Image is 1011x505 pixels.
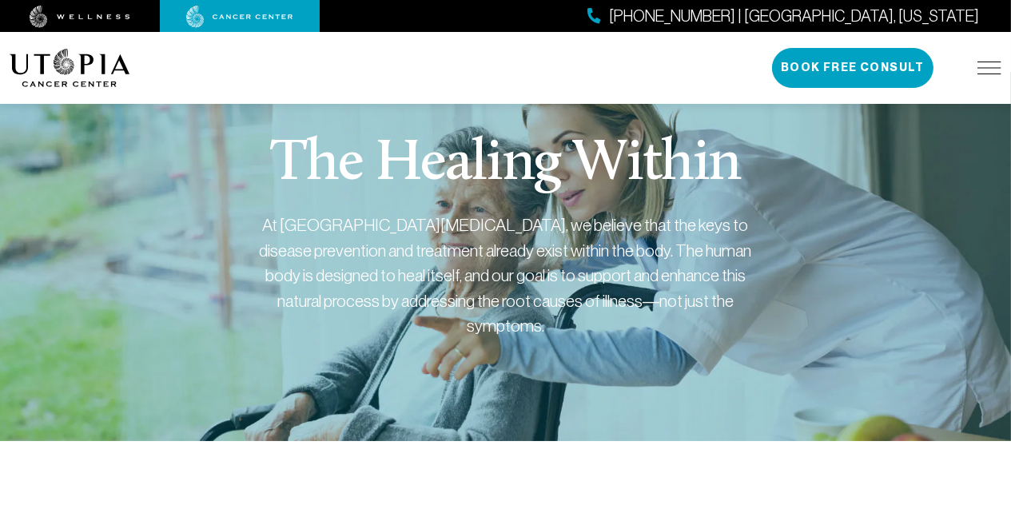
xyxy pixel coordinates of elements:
div: At [GEOGRAPHIC_DATA][MEDICAL_DATA], we believe that the keys to disease prevention and treatment ... [258,213,754,339]
img: icon-hamburger [977,62,1001,74]
img: cancer center [186,6,293,28]
button: Book Free Consult [772,48,933,88]
a: [PHONE_NUMBER] | [GEOGRAPHIC_DATA], [US_STATE] [587,5,979,28]
img: wellness [30,6,130,28]
h1: The Healing Within [270,136,741,193]
span: [PHONE_NUMBER] | [GEOGRAPHIC_DATA], [US_STATE] [609,5,979,28]
img: logo [10,49,130,87]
